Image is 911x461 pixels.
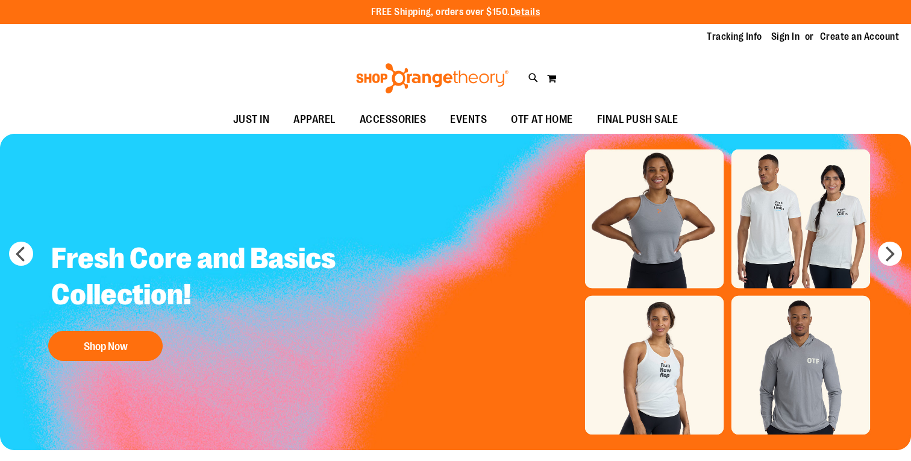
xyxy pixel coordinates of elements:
[771,30,800,43] a: Sign In
[221,106,282,134] a: JUST IN
[293,106,336,133] span: APPAREL
[354,63,510,93] img: Shop Orangetheory
[438,106,499,134] a: EVENTS
[450,106,487,133] span: EVENTS
[42,231,361,325] h2: Fresh Core and Basics Collection!
[707,30,762,43] a: Tracking Info
[499,106,585,134] a: OTF AT HOME
[820,30,900,43] a: Create an Account
[42,231,361,367] a: Fresh Core and Basics Collection! Shop Now
[360,106,427,133] span: ACCESSORIES
[597,106,678,133] span: FINAL PUSH SALE
[510,7,540,17] a: Details
[371,5,540,19] p: FREE Shipping, orders over $150.
[348,106,439,134] a: ACCESSORIES
[48,331,163,361] button: Shop Now
[585,106,690,134] a: FINAL PUSH SALE
[233,106,270,133] span: JUST IN
[878,242,902,266] button: next
[511,106,573,133] span: OTF AT HOME
[281,106,348,134] a: APPAREL
[9,242,33,266] button: prev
